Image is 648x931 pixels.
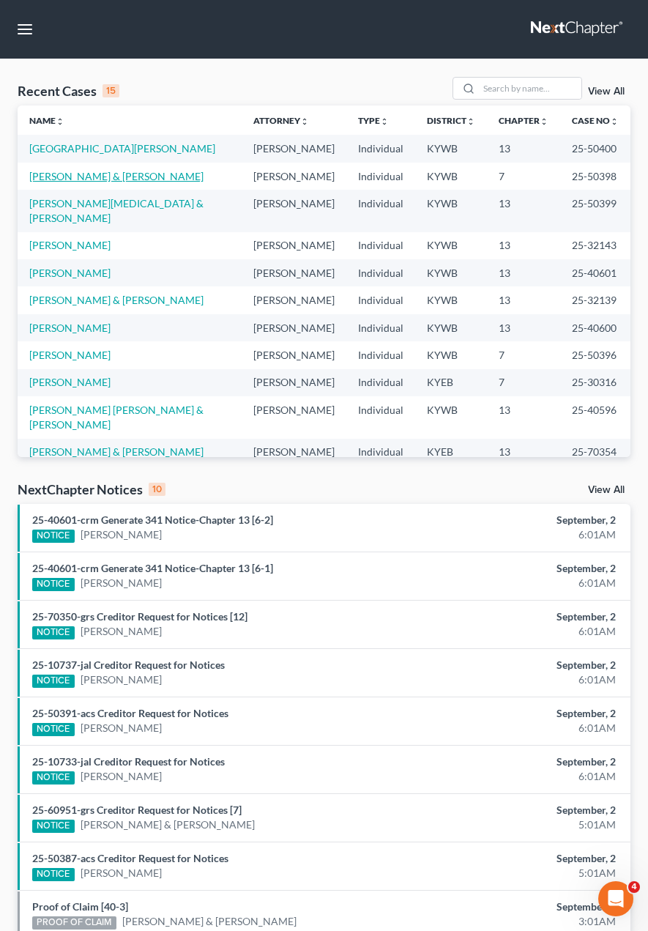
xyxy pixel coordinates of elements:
div: 6:01AM [431,721,616,735]
td: 13 [487,135,560,162]
div: September, 2 [431,513,616,527]
a: [PERSON_NAME] [81,576,162,590]
td: [PERSON_NAME] [242,369,346,396]
a: [PERSON_NAME] [81,672,162,687]
div: September, 2 [431,706,616,721]
a: [PERSON_NAME] & [PERSON_NAME] [29,170,204,182]
div: 6:01AM [431,576,616,590]
div: 6:01AM [431,769,616,784]
td: KYWB [415,163,487,190]
td: [PERSON_NAME] [242,163,346,190]
td: 25-32143 [560,232,630,259]
a: [PERSON_NAME] & [PERSON_NAME] [122,914,297,929]
a: 25-40601-crm Generate 341 Notice-Chapter 13 [6-2] [32,513,273,526]
a: [PERSON_NAME] [29,239,111,251]
td: 13 [487,259,560,286]
a: [PERSON_NAME] [81,624,162,639]
td: 25-32139 [560,286,630,314]
div: 10 [149,483,165,496]
td: KYWB [415,190,487,231]
div: NOTICE [32,723,75,736]
div: 6:01AM [431,624,616,639]
div: NOTICE [32,771,75,785]
div: September, 2 [431,900,616,914]
div: September, 2 [431,609,616,624]
a: [GEOGRAPHIC_DATA][PERSON_NAME] [29,142,215,155]
div: 5:01AM [431,817,616,832]
a: [PERSON_NAME][MEDICAL_DATA] & [PERSON_NAME] [29,197,204,224]
a: [PERSON_NAME] [81,721,162,735]
td: KYWB [415,286,487,314]
td: KYWB [415,314,487,341]
td: KYWB [415,341,487,368]
td: Individual [346,369,415,396]
div: September, 2 [431,754,616,769]
td: 13 [487,232,560,259]
a: [PERSON_NAME] & [PERSON_NAME] [29,294,204,306]
td: Individual [346,190,415,231]
div: September, 2 [431,658,616,672]
div: 3:01AM [431,914,616,929]
div: September, 2 [431,851,616,866]
a: [PERSON_NAME] & [PERSON_NAME] [29,445,204,458]
i: unfold_more [466,117,475,126]
td: Individual [346,232,415,259]
td: [PERSON_NAME] [242,190,346,231]
a: 25-70350-grs Creditor Request for Notices [12] [32,610,247,623]
a: 25-50391-acs Creditor Request for Notices [32,707,228,719]
a: [PERSON_NAME] [29,349,111,361]
td: 25-40600 [560,314,630,341]
td: Individual [346,396,415,438]
a: Districtunfold_more [427,115,475,126]
td: Individual [346,163,415,190]
a: 25-10733-jal Creditor Request for Notices [32,755,225,768]
td: 13 [487,439,560,466]
a: View All [588,86,625,97]
td: Individual [346,314,415,341]
div: NOTICE [32,626,75,639]
i: unfold_more [610,117,619,126]
td: KYWB [415,135,487,162]
i: unfold_more [540,117,548,126]
td: 13 [487,314,560,341]
i: unfold_more [380,117,389,126]
a: Attorneyunfold_more [253,115,309,126]
div: NOTICE [32,820,75,833]
a: [PERSON_NAME] [29,322,111,334]
td: [PERSON_NAME] [242,314,346,341]
td: [PERSON_NAME] [242,135,346,162]
td: 25-30316 [560,369,630,396]
div: PROOF OF CLAIM [32,916,116,930]
td: KYWB [415,396,487,438]
a: [PERSON_NAME] [81,866,162,880]
div: NOTICE [32,530,75,543]
div: September, 2 [431,803,616,817]
td: 25-50396 [560,341,630,368]
td: 7 [487,163,560,190]
input: Search by name... [479,78,581,99]
td: [PERSON_NAME] [242,259,346,286]
a: [PERSON_NAME] & [PERSON_NAME] [81,817,255,832]
td: [PERSON_NAME] [242,439,346,466]
i: unfold_more [56,117,64,126]
a: View All [588,485,625,495]
a: [PERSON_NAME] [29,267,111,279]
td: 25-70354 [560,439,630,466]
a: 25-60951-grs Creditor Request for Notices [7] [32,804,242,816]
a: Typeunfold_more [358,115,389,126]
div: NOTICE [32,675,75,688]
a: Proof of Claim [40-3] [32,900,128,913]
td: 25-50398 [560,163,630,190]
div: NextChapter Notices [18,481,165,498]
a: [PERSON_NAME] [81,527,162,542]
a: 25-40601-crm Generate 341 Notice-Chapter 13 [6-1] [32,562,273,574]
td: Individual [346,259,415,286]
td: Individual [346,135,415,162]
div: 15 [103,84,119,97]
a: Case Nounfold_more [572,115,619,126]
td: 7 [487,369,560,396]
div: 6:01AM [431,527,616,542]
a: Chapterunfold_more [499,115,548,126]
td: 13 [487,396,560,438]
a: [PERSON_NAME] [81,769,162,784]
